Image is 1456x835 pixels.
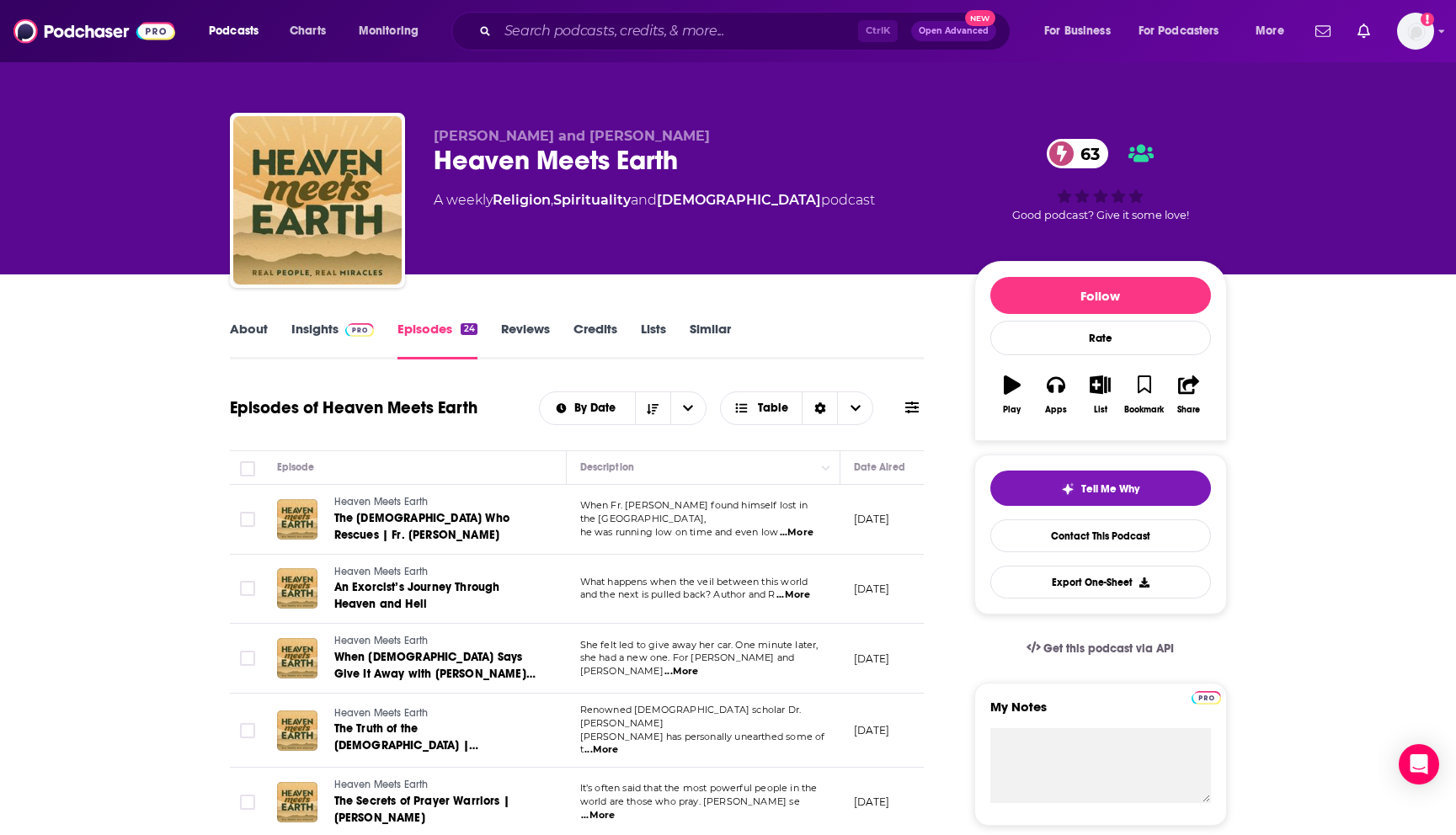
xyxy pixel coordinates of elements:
span: Open Advanced [919,27,989,35]
div: Episode [277,457,315,477]
button: Export One-Sheet [990,566,1211,598]
a: Charts [279,18,336,45]
a: When [DEMOGRAPHIC_DATA] Says Give It Away with [PERSON_NAME] and [PERSON_NAME] [334,649,536,683]
img: Podchaser Pro [1192,691,1221,705]
span: By Date [574,402,621,414]
span: , [551,192,553,208]
span: What happens when the veil between this world [580,576,808,588]
button: open menu [347,18,440,45]
h1: Episodes of Heaven Meets Earth [230,397,477,418]
a: Heaven Meets Earth [334,778,536,793]
div: Open Intercom Messenger [1399,744,1439,784]
a: Show notifications dropdown [1309,17,1337,45]
p: [DATE] [854,582,890,596]
span: Heaven Meets Earth [334,707,429,719]
a: The Truth of the [DEMOGRAPHIC_DATA] | [PERSON_NAME] [334,721,536,754]
button: Column Actions [816,458,836,478]
span: Podcasts [209,19,259,43]
button: open menu [540,402,635,414]
a: Reviews [501,321,550,359]
a: The [DEMOGRAPHIC_DATA] Who Rescues | Fr. [PERSON_NAME] [334,510,536,544]
button: Play [990,364,1034,425]
button: Choose View [720,391,874,425]
a: Religion [493,192,551,208]
span: [PERSON_NAME] and [PERSON_NAME] [434,128,710,144]
span: An Exorcist’s Journey Through Heaven and Hell [334,580,500,611]
a: Get this podcast via API [1013,628,1188,669]
button: open menu [1032,18,1132,45]
span: Toggle select row [240,512,255,527]
button: tell me why sparkleTell Me Why [990,471,1211,506]
a: Pro website [1192,689,1221,705]
button: Open AdvancedNew [911,21,996,41]
div: Bookmark [1124,405,1164,415]
img: User Profile [1397,13,1434,50]
svg: Add a profile image [1421,13,1434,26]
span: Table [758,402,788,414]
button: open menu [197,18,280,45]
a: Heaven Meets Earth [334,565,536,580]
a: Spirituality [553,192,631,208]
button: Apps [1034,364,1078,425]
a: InsightsPodchaser Pro [291,321,375,359]
p: [DATE] [854,512,890,526]
button: Bookmark [1123,364,1166,425]
span: 63 [1064,139,1108,168]
a: The Secrets of Prayer Warriors | [PERSON_NAME] [334,793,536,827]
a: Show notifications dropdown [1351,17,1377,45]
span: The Secrets of Prayer Warriors | [PERSON_NAME] [334,794,509,825]
span: Good podcast? Give it some love! [1012,209,1189,221]
a: 63 [1047,139,1108,168]
div: Sort Direction [802,392,837,424]
a: [DEMOGRAPHIC_DATA] [657,192,821,208]
span: Get this podcast via API [1043,641,1174,656]
a: Episodes24 [397,321,477,359]
h2: Choose List sort [539,391,707,425]
img: tell me why sparkle [1061,482,1075,496]
a: Credits [573,321,617,359]
a: About [230,321,268,359]
a: Lists [641,321,666,359]
div: List [1094,405,1107,415]
span: world are those who pray. [PERSON_NAME] se [580,795,800,807]
div: Apps [1045,405,1067,415]
span: Toggle select row [240,651,255,666]
button: Sort Direction [635,392,670,424]
span: It’s often said that the most powerful people in the [580,782,818,794]
span: Heaven Meets Earth [334,566,429,577]
a: Heaven Meets Earth [334,706,536,721]
div: Play [1003,405,1021,415]
a: Similar [690,321,731,359]
button: List [1078,364,1122,425]
span: Toggle select row [240,581,255,596]
img: Podchaser Pro [345,323,375,337]
span: ...More [776,588,810,602]
span: She felt led to give away her car. One minute later, [580,639,819,651]
a: Podchaser - Follow, Share and Rate Podcasts [13,15,175,47]
img: Heaven Meets Earth [233,116,402,285]
span: The Truth of the [DEMOGRAPHIC_DATA] | [PERSON_NAME] [334,721,478,769]
div: Rate [990,321,1211,355]
span: Ctrl K [858,20,898,42]
span: ...More [664,665,698,678]
span: When Fr. [PERSON_NAME] found himself lost in the [GEOGRAPHIC_DATA], [580,499,808,524]
span: ...More [584,743,618,757]
input: Search podcasts, credits, & more... [498,18,858,45]
a: Contact This Podcast [990,519,1211,552]
span: [PERSON_NAME] has personally unearthed some of t [580,731,825,756]
button: open menu [1128,18,1244,45]
span: and [631,192,657,208]
span: Monitoring [359,19,419,43]
a: Heaven Meets Earth [334,634,536,649]
span: For Podcasters [1139,19,1219,43]
button: Share [1166,364,1210,425]
label: My Notes [990,699,1211,728]
a: An Exorcist’s Journey Through Heaven and Hell [334,579,536,613]
div: Search podcasts, credits, & more... [467,12,1027,51]
span: The [DEMOGRAPHIC_DATA] Who Rescues | Fr. [PERSON_NAME] [334,511,509,542]
div: 63Good podcast? Give it some love! [974,128,1227,232]
span: More [1256,19,1284,43]
p: [DATE] [854,795,890,809]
